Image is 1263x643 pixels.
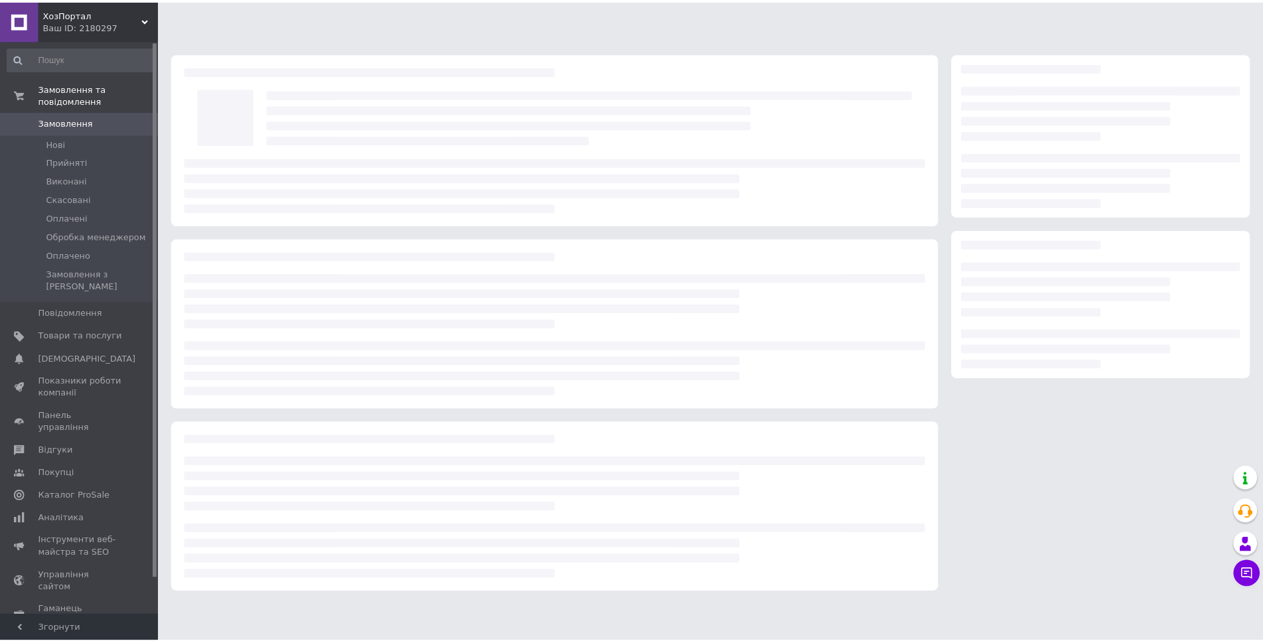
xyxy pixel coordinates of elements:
[38,308,103,320] span: Повідомлення
[46,157,88,169] span: Прийняті
[38,82,159,106] span: Замовлення та повідомлення
[38,514,84,526] span: Аналітика
[38,354,137,366] span: [DEMOGRAPHIC_DATA]
[46,232,147,244] span: Обробка менеджером
[38,571,123,595] span: Управління сайтом
[46,175,88,187] span: Виконані
[46,269,155,293] span: Замовлення з [PERSON_NAME]
[38,491,110,503] span: Каталог ProSale
[38,117,94,129] span: Замовлення
[46,250,91,262] span: Оплачено
[38,330,123,342] span: Товари та послуги
[38,376,123,400] span: Показники роботи компанії
[38,606,123,630] span: Гаманець компанії
[38,411,123,435] span: Панель управління
[43,8,143,20] span: ХозПортал
[7,46,157,70] input: Пошук
[38,446,73,458] span: Відгуки
[46,212,88,224] span: Оплачені
[38,536,123,560] span: Інструменти веб-майстра та SEO
[38,468,74,480] span: Покупці
[46,194,92,206] span: Скасовані
[46,138,66,150] span: Нові
[43,20,159,32] div: Ваш ID: 2180297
